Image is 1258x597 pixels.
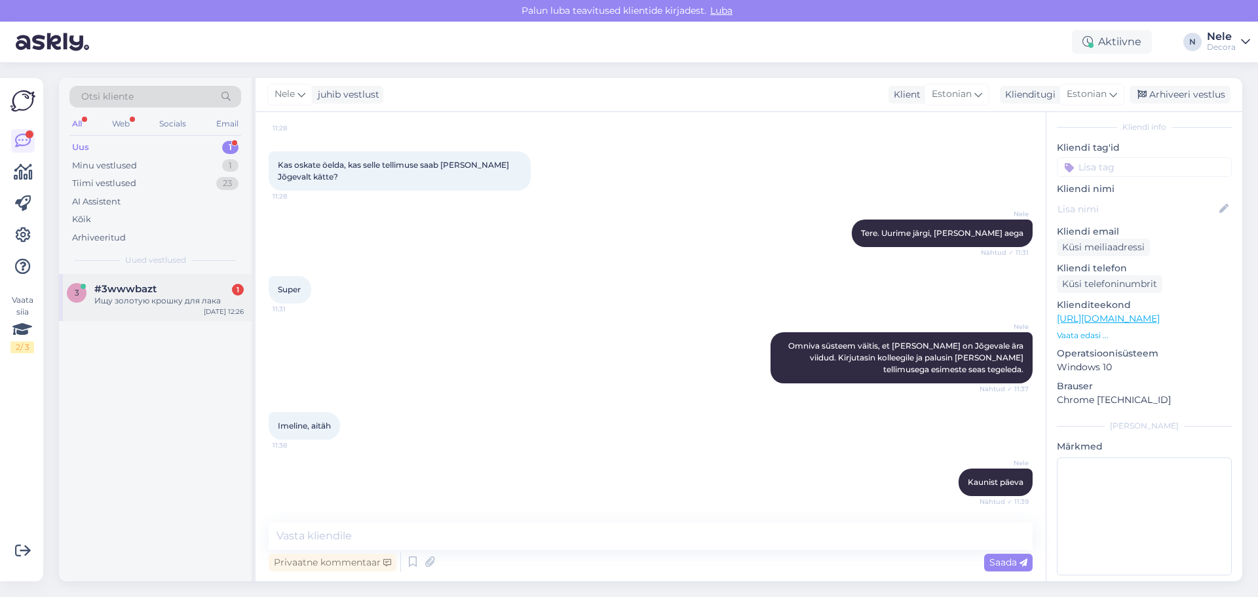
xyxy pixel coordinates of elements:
[968,477,1023,487] span: Kaunist päeva
[10,294,34,353] div: Vaata siia
[1057,239,1150,256] div: Küsi meiliaadressi
[278,421,331,431] span: Imeline, aitäh
[980,458,1029,468] span: Nele
[980,248,1029,258] span: Nähtud ✓ 11:31
[1057,298,1232,312] p: Klienditeekond
[1057,330,1232,341] p: Vaata edasi ...
[1057,182,1232,196] p: Kliendi nimi
[980,209,1029,219] span: Nele
[1057,347,1232,360] p: Operatsioonisüsteem
[10,341,34,353] div: 2 / 3
[1057,440,1232,453] p: Märkmed
[273,304,322,314] span: 11:31
[1057,360,1232,374] p: Windows 10
[216,177,238,190] div: 23
[1058,202,1217,216] input: Lisa nimi
[72,213,91,226] div: Kõik
[1130,86,1230,104] div: Arhiveeri vestlus
[932,87,972,102] span: Estonian
[72,159,137,172] div: Minu vestlused
[1057,141,1232,155] p: Kliendi tag'id
[1207,42,1236,52] div: Decora
[1057,225,1232,239] p: Kliendi email
[157,115,189,132] div: Socials
[1207,31,1236,42] div: Nele
[232,284,244,296] div: 1
[888,88,921,102] div: Klient
[69,115,85,132] div: All
[72,177,136,190] div: Tiimi vestlused
[10,88,35,113] img: Askly Logo
[1207,31,1250,52] a: NeleDecora
[1057,121,1232,133] div: Kliendi info
[75,288,79,298] span: 3
[72,195,121,208] div: AI Assistent
[1067,87,1107,102] span: Estonian
[109,115,132,132] div: Web
[1057,420,1232,432] div: [PERSON_NAME]
[980,322,1029,332] span: Nele
[269,554,396,571] div: Privaatne kommentaar
[1057,157,1232,177] input: Lisa tag
[989,556,1027,568] span: Saada
[72,141,89,154] div: Uus
[273,191,322,201] span: 11:28
[1183,33,1202,51] div: N
[788,341,1025,374] span: Omniva süsteem väitis, et [PERSON_NAME] on Jõgevale ära viidud. Kirjutasin kolleegile ja palusin ...
[980,497,1029,507] span: Nähtud ✓ 11:39
[1057,275,1162,293] div: Küsi telefoninumbrit
[273,123,322,133] span: 11:28
[125,254,186,266] span: Uued vestlused
[214,115,241,132] div: Email
[278,284,301,294] span: Super
[1057,393,1232,407] p: Chrome [TECHNICAL_ID]
[72,231,126,244] div: Arhiveeritud
[313,88,379,102] div: juhib vestlust
[94,283,157,295] span: #3wwwbazt
[94,295,244,307] div: Ищу золотую крошку для лака
[1072,30,1152,54] div: Aktiivne
[278,160,511,182] span: Kas oskate öelda, kas selle tellimuse saab [PERSON_NAME] Jõgevalt kätte?
[81,90,134,104] span: Otsi kliente
[1057,261,1232,275] p: Kliendi telefon
[222,159,238,172] div: 1
[980,384,1029,394] span: Nähtud ✓ 11:37
[275,87,295,102] span: Nele
[222,141,238,154] div: 1
[1057,313,1160,324] a: [URL][DOMAIN_NAME]
[706,5,736,16] span: Luba
[204,307,244,317] div: [DATE] 12:26
[1000,88,1056,102] div: Klienditugi
[1057,379,1232,393] p: Brauser
[273,440,322,450] span: 11:38
[861,228,1023,238] span: Tere. Uurime järgi, [PERSON_NAME] aega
